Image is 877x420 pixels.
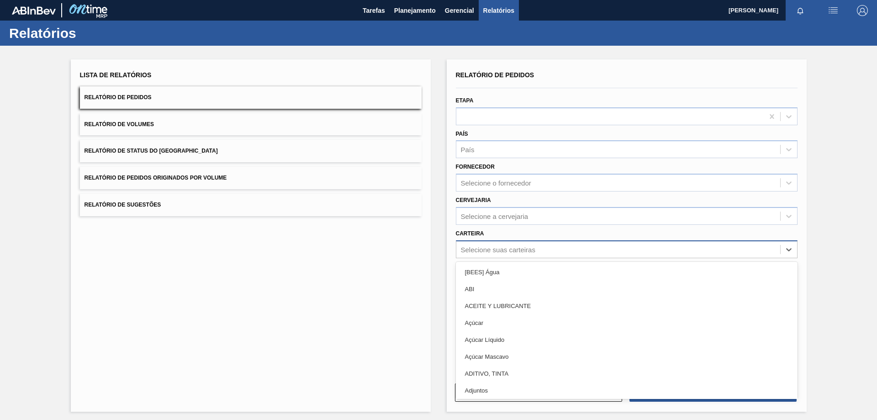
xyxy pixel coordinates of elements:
h1: Relatórios [9,28,171,38]
label: Carteira [456,230,484,237]
span: Planejamento [394,5,436,16]
div: [BEES] Água [456,264,798,281]
button: Relatório de Sugestões [80,194,422,216]
div: Açúcar Mascavo [456,348,798,365]
div: Açúcar Líquido [456,331,798,348]
span: Lista de Relatórios [80,71,152,79]
span: Relatório de Volumes [85,121,154,128]
img: userActions [828,5,839,16]
span: Relatórios [483,5,514,16]
div: Selecione o fornecedor [461,179,531,187]
span: Tarefas [363,5,385,16]
button: Relatório de Pedidos Originados por Volume [80,167,422,189]
img: Logout [857,5,868,16]
span: Gerencial [445,5,474,16]
img: TNhmsLtSVTkK8tSr43FrP2fwEKptu5GPRR3wAAAABJRU5ErkJggg== [12,6,56,15]
button: Relatório de Volumes [80,113,422,136]
div: Selecione a cervejaria [461,212,528,220]
span: Relatório de Pedidos [456,71,534,79]
label: Etapa [456,97,474,104]
span: Relatório de Pedidos Originados por Volume [85,175,227,181]
div: País [461,146,475,154]
button: Notificações [786,4,815,17]
div: ABI [456,281,798,298]
button: Limpar [455,383,622,402]
button: Relatório de Status do [GEOGRAPHIC_DATA] [80,140,422,162]
label: Fornecedor [456,164,495,170]
label: Cervejaria [456,197,491,203]
span: Relatório de Status do [GEOGRAPHIC_DATA] [85,148,218,154]
button: Relatório de Pedidos [80,86,422,109]
div: Açúcar [456,314,798,331]
div: ACEITE Y LUBRICANTE [456,298,798,314]
label: País [456,131,468,137]
span: Relatório de Sugestões [85,202,161,208]
div: ADITIVO, TINTA [456,365,798,382]
div: Adjuntos [456,382,798,399]
span: Relatório de Pedidos [85,94,152,101]
div: Selecione suas carteiras [461,245,535,253]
